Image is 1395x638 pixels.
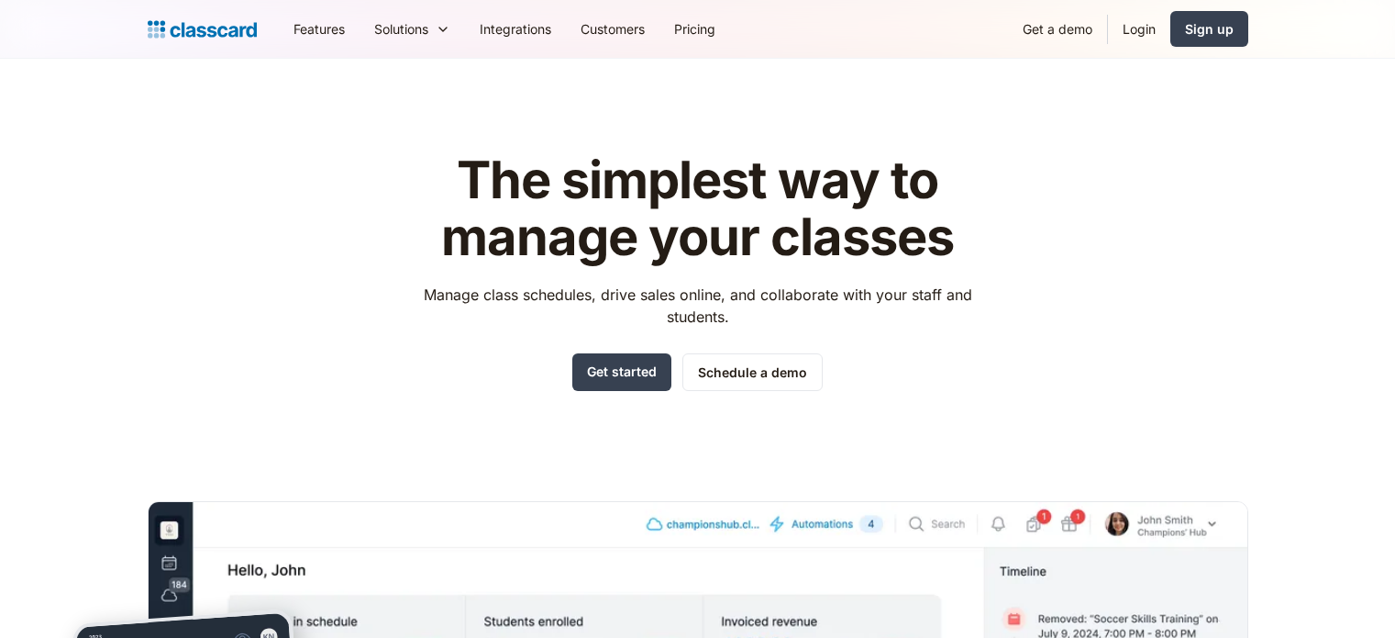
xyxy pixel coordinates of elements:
[360,8,465,50] div: Solutions
[572,353,671,391] a: Get started
[566,8,659,50] a: Customers
[148,17,257,42] a: home
[1108,8,1170,50] a: Login
[1185,19,1234,39] div: Sign up
[1170,11,1248,47] a: Sign up
[659,8,730,50] a: Pricing
[374,19,428,39] div: Solutions
[406,152,989,265] h1: The simplest way to manage your classes
[682,353,823,391] a: Schedule a demo
[465,8,566,50] a: Integrations
[1008,8,1107,50] a: Get a demo
[279,8,360,50] a: Features
[406,284,989,328] p: Manage class schedules, drive sales online, and collaborate with your staff and students.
